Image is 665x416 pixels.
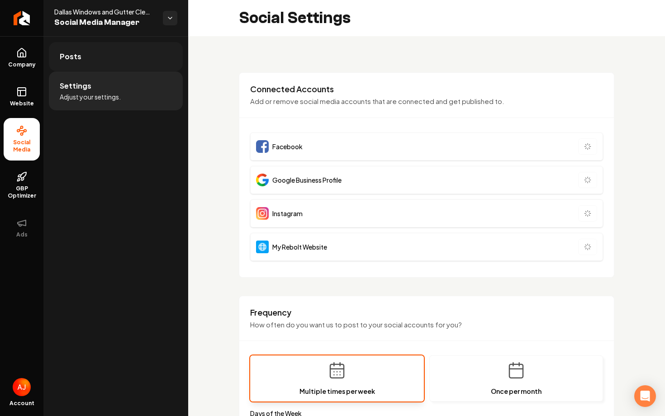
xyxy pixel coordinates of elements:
span: Instagram [272,209,303,218]
img: Google [256,174,269,186]
a: Posts [49,42,183,71]
span: My Rebolt Website [272,242,327,251]
button: Open user button [13,378,31,396]
span: Settings [60,80,91,91]
img: Austin Jellison [13,378,31,396]
div: Open Intercom Messenger [634,385,656,407]
span: Social Media Manager [54,16,156,29]
a: Website [4,79,40,114]
button: Once per month [429,355,603,402]
span: Account [9,400,34,407]
p: How often do you want us to post to your social accounts for you? [250,320,603,330]
h3: Connected Accounts [250,84,603,95]
span: Posts [60,51,81,62]
button: Multiple times per week [250,355,424,402]
img: Facebook [256,140,269,153]
span: Adjust your settings. [60,92,121,101]
button: Ads [4,210,40,246]
span: Website [6,100,38,107]
a: GBP Optimizer [4,164,40,207]
span: Social Media [4,139,40,153]
span: Company [5,61,39,68]
a: Company [4,40,40,76]
img: Instagram [256,207,269,220]
p: Add or remove social media accounts that are connected and get published to. [250,96,603,107]
h2: Social Settings [239,9,351,27]
span: Dallas Windows and Gutter Cleaning [54,7,156,16]
img: Rebolt Logo [14,11,30,25]
span: Facebook [272,142,303,151]
span: GBP Optimizer [4,185,40,199]
img: Website [256,241,269,253]
span: Google Business Profile [272,175,342,184]
span: Ads [13,231,31,238]
h3: Frequency [250,307,603,318]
